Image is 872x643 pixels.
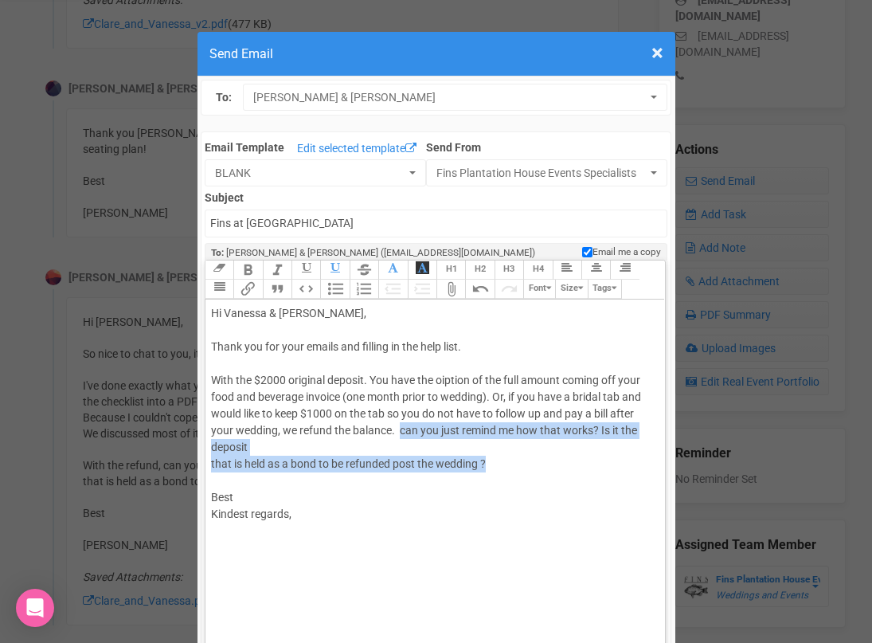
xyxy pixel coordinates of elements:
[475,264,486,274] span: H2
[446,264,457,274] span: H1
[588,280,622,299] button: Tags
[426,136,668,155] label: Send From
[350,280,378,299] button: Numbers
[553,261,581,280] button: Align Left
[436,261,465,280] button: Heading 1
[209,44,663,64] h4: Send Email
[465,280,494,299] button: Undo
[205,280,233,299] button: Align Justified
[523,280,555,299] button: Font
[408,261,436,280] button: Font Background
[291,280,320,299] button: Code
[216,89,232,106] label: To:
[408,280,436,299] button: Increase Level
[263,261,291,280] button: Italic
[610,261,639,280] button: Align Right
[378,280,407,299] button: Decrease Level
[215,165,405,181] span: BLANK
[233,280,262,299] button: Link
[523,261,552,280] button: Heading 4
[320,280,349,299] button: Bullets
[263,280,291,299] button: Quote
[211,491,233,504] span: Best
[378,261,407,280] button: Font Colour
[533,264,544,274] span: H4
[16,589,54,627] div: Open Intercom Messenger
[211,457,486,470] span: that is held as a bond to be refunded post the wedding ?
[436,280,465,299] button: Attach Files
[555,280,587,299] button: Size
[226,247,535,258] span: [PERSON_NAME] & [PERSON_NAME] ([EMAIL_ADDRESS][DOMAIN_NAME])
[211,305,654,556] div: Hi Vanessa & [PERSON_NAME], Thank you for your emails and filling in the help list. Kindest regards,
[211,374,641,453] span: With the $2000 original deposit. You have the oiption of the full amount coming off your food and...
[293,139,420,159] a: Edit selected template
[320,261,349,280] button: Underline Colour
[465,261,494,280] button: Heading 2
[495,261,523,280] button: Heading 3
[211,247,224,258] strong: To:
[495,280,523,299] button: Redo
[205,186,667,206] label: Subject
[205,139,284,155] label: Email Template
[503,264,514,274] span: H3
[592,245,661,259] span: Email me a copy
[233,261,262,280] button: Bold
[253,89,647,105] span: [PERSON_NAME] & [PERSON_NAME]
[350,261,378,280] button: Strikethrough
[581,261,610,280] button: Align Center
[205,261,233,280] button: Clear Formatting at cursor
[291,261,320,280] button: Underline
[651,40,663,66] span: ×
[436,165,647,181] span: Fins Plantation House Events Specialists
